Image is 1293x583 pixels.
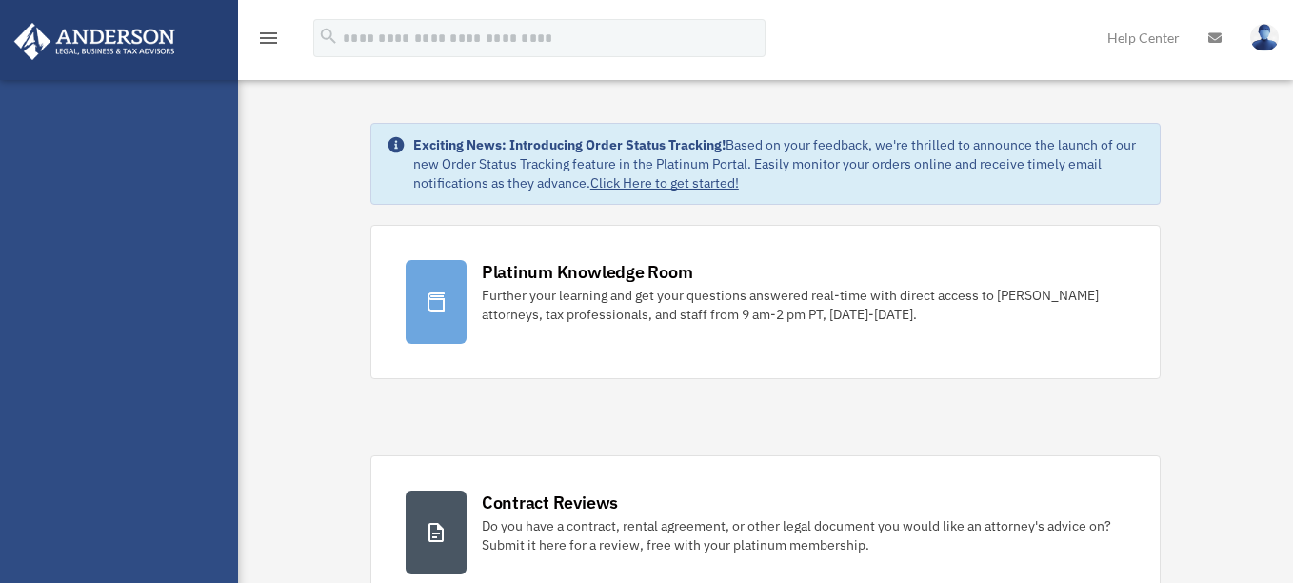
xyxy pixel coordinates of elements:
a: menu [257,33,280,50]
div: Platinum Knowledge Room [482,260,693,284]
img: User Pic [1250,24,1279,51]
strong: Exciting News: Introducing Order Status Tracking! [413,136,726,153]
a: Click Here to get started! [590,174,739,191]
div: Based on your feedback, we're thrilled to announce the launch of our new Order Status Tracking fe... [413,135,1144,192]
img: Anderson Advisors Platinum Portal [9,23,181,60]
div: Further your learning and get your questions answered real-time with direct access to [PERSON_NAM... [482,286,1125,324]
div: Contract Reviews [482,491,618,514]
div: Do you have a contract, rental agreement, or other legal document you would like an attorney's ad... [482,516,1125,554]
i: search [318,26,339,47]
i: menu [257,27,280,50]
a: Platinum Knowledge Room Further your learning and get your questions answered real-time with dire... [370,225,1161,379]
